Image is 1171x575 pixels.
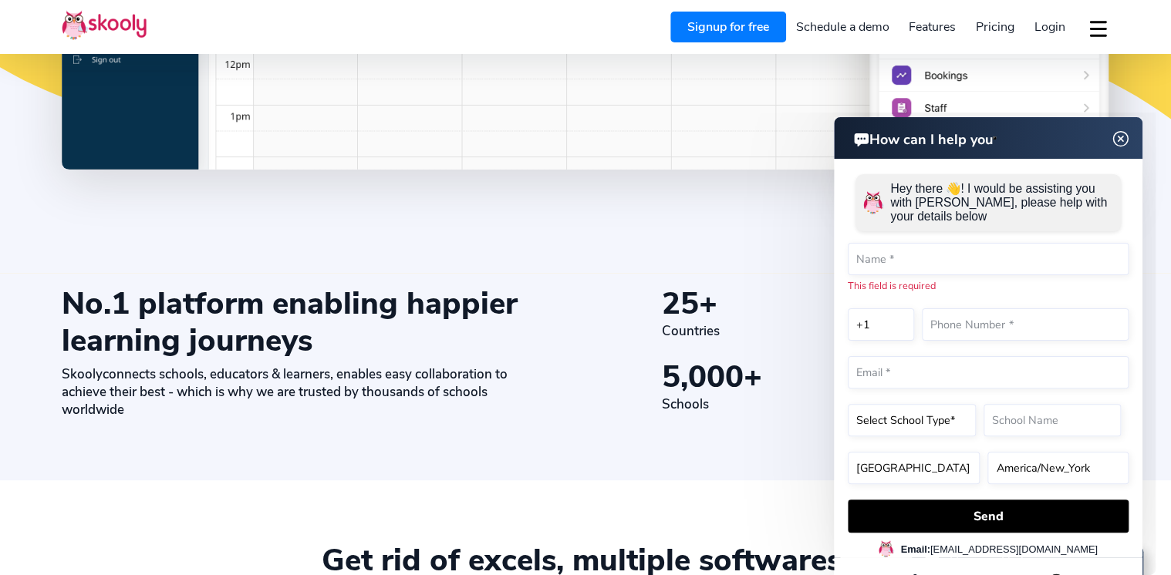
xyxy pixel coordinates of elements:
[661,285,879,322] div: +
[670,12,786,42] a: Signup for free
[661,395,879,413] div: Schools
[786,15,899,39] a: Schedule a demo
[1087,11,1109,46] button: dropdown menu
[661,283,698,324] span: 25
[62,365,550,419] div: connects schools, educators & learners, enables easy collaboration to achieve their best - which ...
[62,365,103,383] span: Skooly
[62,10,147,40] img: Skooly
[661,356,743,398] span: 5,000
[899,15,966,39] a: Features
[1024,15,1075,39] a: Login
[1034,18,1065,35] span: Login
[966,15,1024,39] a: Pricing
[661,358,879,395] div: +
[976,18,1014,35] span: Pricing
[62,285,550,359] div: No.1 platform enabling happier learning journeys
[661,322,879,340] div: Countries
